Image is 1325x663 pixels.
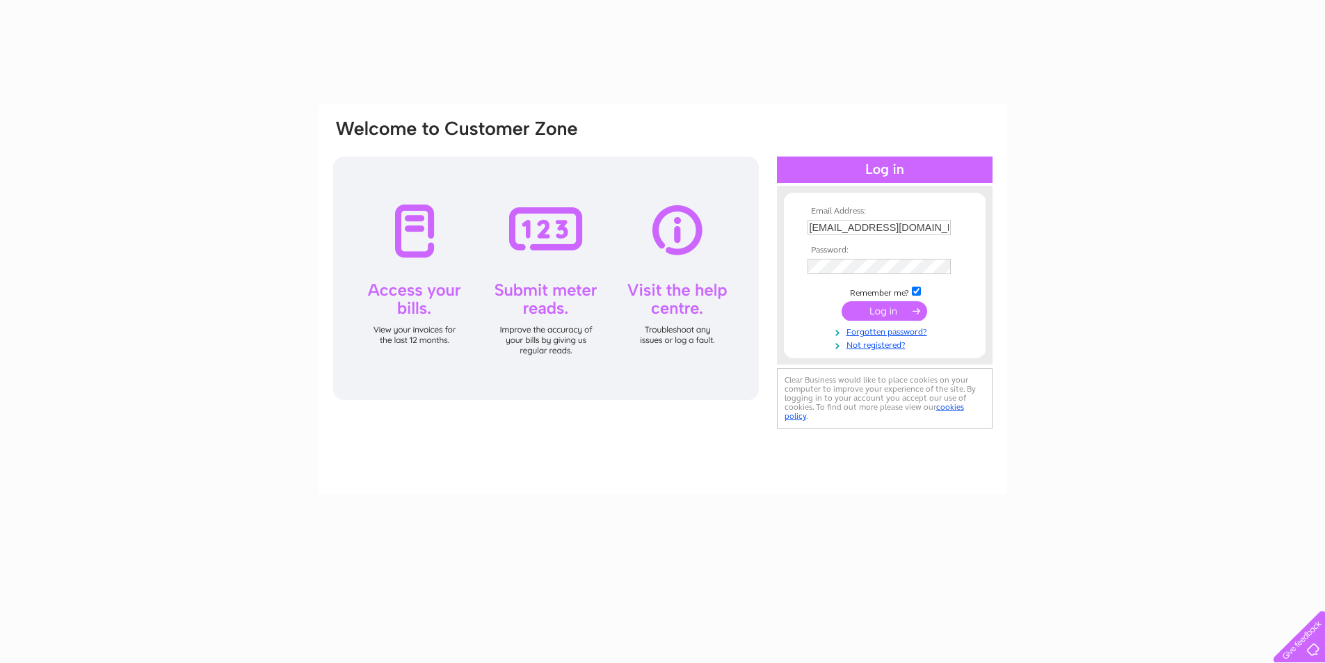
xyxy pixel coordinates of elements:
[785,402,964,421] a: cookies policy
[842,301,927,321] input: Submit
[808,324,965,337] a: Forgotten password?
[808,337,965,351] a: Not registered?
[777,368,993,429] div: Clear Business would like to place cookies on your computer to improve your experience of the sit...
[804,246,965,255] th: Password:
[804,207,965,216] th: Email Address:
[804,285,965,298] td: Remember me?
